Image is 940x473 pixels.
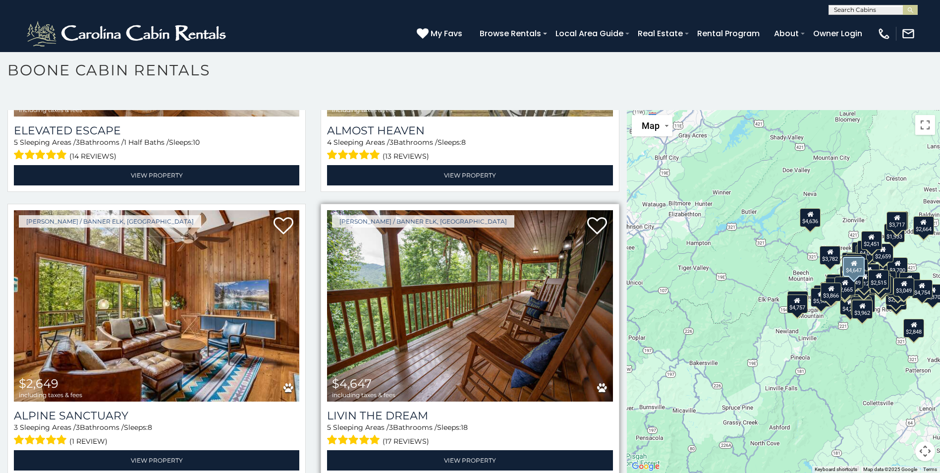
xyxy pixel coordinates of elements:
span: Map [642,120,660,131]
div: $5,988 [811,288,831,307]
span: (17 reviews) [383,435,429,448]
div: $3,168 [854,294,875,312]
div: $3,934 [827,274,847,293]
div: $4,636 [800,208,821,227]
div: $2,553 [858,264,879,283]
div: $6,629 [842,252,863,271]
a: Terms [923,467,937,472]
a: Add to favorites [274,216,293,237]
button: Toggle fullscreen view [915,115,935,135]
button: Change map style [632,115,672,136]
span: (13 reviews) [383,150,429,163]
span: 8 [461,138,466,147]
span: $4,647 [332,376,372,391]
div: $3,962 [852,300,873,319]
a: [PERSON_NAME] / Banner Elk, [GEOGRAPHIC_DATA] [19,215,201,228]
img: White-1-2.png [25,19,230,49]
a: View Property [14,165,299,185]
div: $2,848 [903,319,924,338]
span: including taxes & fees [19,107,82,113]
span: (1 review) [69,435,108,448]
img: Google [629,460,662,473]
span: including taxes & fees [332,392,395,398]
span: My Favs [431,27,462,40]
div: $3,306 [856,245,877,264]
div: $3,700 [887,257,908,276]
a: My Favs [417,27,465,40]
div: $3,049 [893,278,914,296]
a: View Property [14,450,299,471]
img: mail-regular-white.png [901,27,915,41]
div: $1,933 [884,224,905,242]
img: phone-regular-white.png [877,27,891,41]
div: $3,866 [821,283,841,301]
span: 3 [389,423,393,432]
button: Keyboard shortcuts [815,466,857,473]
div: $2,515 [868,270,889,289]
span: (14 reviews) [69,150,116,163]
div: $2,451 [861,231,882,250]
div: $5,124 [854,271,875,290]
a: Rental Program [692,25,765,42]
span: including taxes & fees [332,107,395,113]
div: $2,248 [885,287,906,305]
div: $4,237 [899,272,920,291]
span: 10 [193,138,200,147]
div: $2,557 [846,253,867,272]
a: About [769,25,804,42]
div: Sleeping Areas / Bathrooms / Sleeps: [14,422,299,448]
span: 8 [148,423,152,432]
div: $3,815 [870,275,891,294]
div: $5,923 [840,266,861,285]
div: $4,229 [852,299,873,318]
div: $4,446 [852,242,873,261]
a: [PERSON_NAME] / Banner Elk, [GEOGRAPHIC_DATA] [332,215,514,228]
span: 1 Half Baths / [124,138,169,147]
img: Alpine Sanctuary [14,210,299,402]
span: 3 [76,423,80,432]
a: Alpine Sanctuary $2,649 including taxes & fees [14,210,299,402]
div: Sleeping Areas / Bathrooms / Sleeps: [327,422,612,448]
div: $2,806 [871,265,891,284]
a: Real Estate [633,25,688,42]
a: Owner Login [808,25,867,42]
span: 5 [327,423,331,432]
img: Livin the Dream [327,210,612,402]
a: Almost Heaven [327,124,612,137]
button: Map camera controls [915,441,935,461]
span: 18 [461,423,468,432]
div: $2,659 [873,243,893,262]
a: Browse Rentals [475,25,546,42]
div: Sleeping Areas / Bathrooms / Sleeps: [14,137,299,163]
span: $2,649 [19,376,58,391]
div: $4,568 [841,255,862,274]
a: View Property [327,165,612,185]
a: Livin the Dream [327,409,612,422]
a: Alpine Sanctuary [14,409,299,422]
a: View Property [327,450,612,471]
a: Livin the Dream $4,647 including taxes & fees [327,210,612,402]
div: $2,183 [887,211,908,230]
div: $4,757 [787,295,808,313]
a: Local Area Guide [551,25,628,42]
div: $4,018 [857,240,878,259]
div: $3,782 [820,246,840,265]
div: $4,225 [839,296,860,315]
div: $3,717 [886,212,907,231]
a: Elevated Escape [14,124,299,137]
span: Map data ©2025 Google [863,467,917,472]
div: Sleeping Areas / Bathrooms / Sleeps: [327,137,612,163]
div: $2,665 [834,277,855,296]
div: $2,664 [913,216,934,235]
div: $4,647 [843,257,865,277]
a: Add to favorites [587,216,607,237]
div: $3,049 [787,291,808,310]
span: 3 [14,423,18,432]
span: 3 [389,138,393,147]
div: $3,140 [851,296,872,315]
span: 5 [14,138,18,147]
